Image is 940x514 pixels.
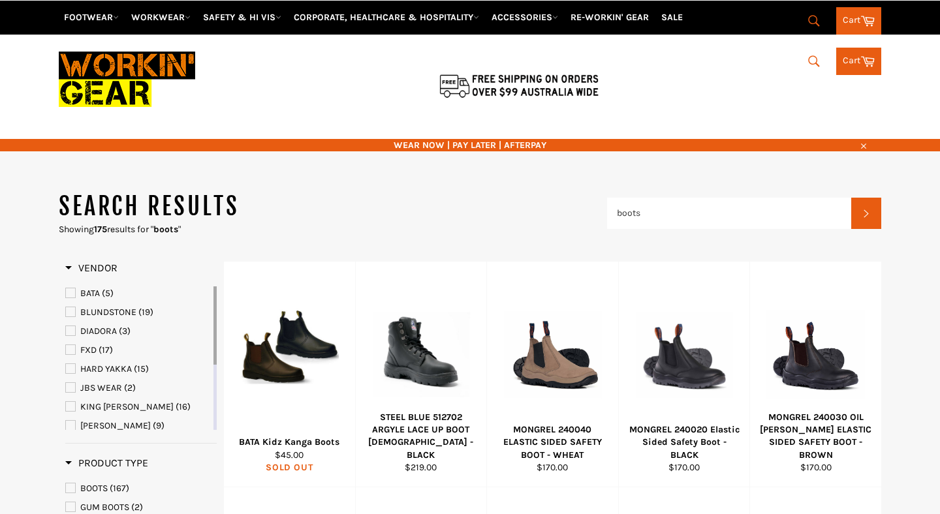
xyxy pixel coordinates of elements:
[65,481,217,496] a: BOOTS
[836,7,881,35] a: Cart
[65,457,148,469] span: Product Type
[495,423,610,461] div: MONGREL 240040 ELASTIC SIDED SAFETY BOOT - WHEAT
[627,423,742,461] div: MONGREL 240020 Elastic Sided Safety Boot - BLACK
[65,457,148,470] h3: Product Type
[80,325,117,337] span: DIADORA
[153,420,164,431] span: (9)
[749,262,881,487] a: MONGREL 240030 OIL KIP ELASTIC SIDED SAFETY BOOT - BROWNMONGREL 240030 OIL [PERSON_NAME] ELASTIC ...
[80,483,108,494] span: BOOTS
[99,344,113,355] span: (17)
[198,6,287,29] a: SAFETY & HI VIS
[59,223,607,235] p: Showing results for " "
[59,6,124,29] a: FOOTWEAR
[80,382,122,393] span: JBS WEAR
[486,262,618,487] a: MONGREL 240040 ELASTIC SIDED SAFETY BOOT - WHEATMONGREL 240040 ELASTIC SIDED SAFETY BOOT - WHEAT$...
[94,224,107,235] strong: 175
[80,502,129,513] span: GUM BOOTS
[80,307,136,318] span: BLUNDSTONE
[126,6,196,29] a: WORKWEAR
[119,325,131,337] span: (3)
[364,411,478,461] div: STEEL BLUE 512702 ARGYLE LACE UP BOOT [DEMOGRAPHIC_DATA] - BLACK
[110,483,129,494] span: (167)
[618,262,750,487] a: MONGREL 240020 Elastic Sided Safety Boot - BLACKMONGREL 240020 Elastic Sided Safety Boot - BLACK$...
[232,436,347,448] div: BATA Kidz Kanga Boots
[232,461,347,474] div: Sold Out
[65,362,211,376] a: HARD YAKKA
[80,401,174,412] span: KING [PERSON_NAME]
[437,72,601,99] img: Flat $9.95 shipping Australia wide
[65,262,117,275] h3: Vendor
[176,401,191,412] span: (16)
[80,363,132,374] span: HARD YAKKA
[65,262,117,274] span: Vendor
[131,502,143,513] span: (2)
[59,42,195,116] img: Workin Gear leaders in Workwear, Safety Boots, PPE, Uniforms. Australia's No.1 in Workwear
[59,139,881,151] span: WEAR NOW | PAY LATER | AFTERPAY
[65,419,211,433] a: MACK
[134,363,149,374] span: (15)
[223,262,355,487] a: BATA Kidz Kanga BootsBATA Kidz Kanga Boots$45.00Sold Out
[486,6,563,29] a: ACCESSORIES
[65,400,211,414] a: KING GEE
[80,344,97,355] span: FXD
[124,382,136,393] span: (2)
[80,288,100,299] span: BATA
[289,6,484,29] a: CORPORATE, HEALTHCARE & HOSPITALITY
[65,324,211,339] a: DIADORA
[138,307,153,318] span: (19)
[65,305,211,320] a: BLUNDSTONE
[59,190,607,223] h1: Search results
[836,48,881,75] a: Cart
[80,420,151,431] span: [PERSON_NAME]
[565,6,654,29] a: RE-WORKIN' GEAR
[65,381,211,395] a: JBS WEAR
[656,6,688,29] a: SALE
[102,288,114,299] span: (5)
[65,343,211,357] a: FXD
[607,198,851,229] input: Search
[759,411,873,461] div: MONGREL 240030 OIL [PERSON_NAME] ELASTIC SIDED SAFETY BOOT - BROWN
[153,224,178,235] strong: boots
[65,286,211,301] a: BATA
[355,262,487,487] a: STEEL BLUE 512702 ARGYLE LACE UP BOOT LADIES - BLACKSTEEL BLUE 512702 ARGYLE LACE UP BOOT [DEMOGR...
